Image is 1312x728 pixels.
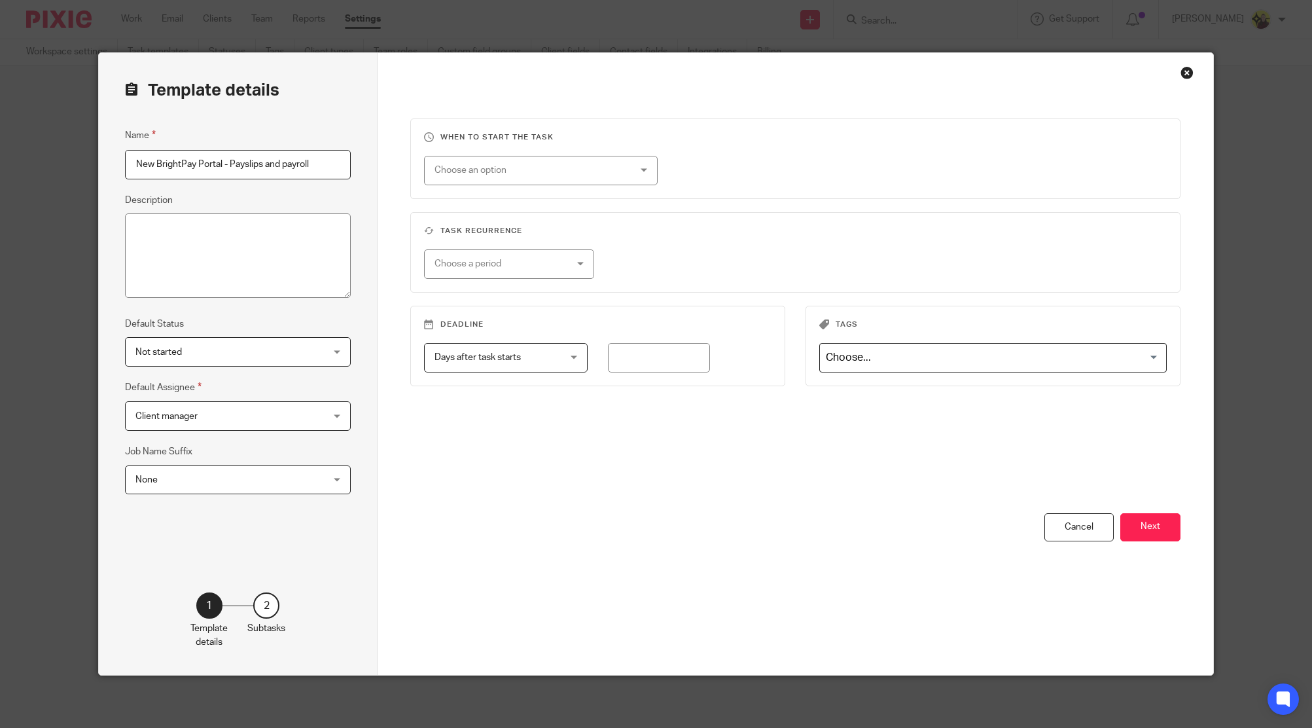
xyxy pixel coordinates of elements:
[434,250,562,278] div: Choose a period
[247,622,285,635] p: Subtasks
[135,475,158,484] span: None
[125,79,279,101] h2: Template details
[424,226,1167,236] h3: Task recurrence
[253,592,279,619] div: 2
[125,318,184,331] label: Default Status
[196,592,222,619] div: 1
[1120,513,1180,541] button: Next
[125,194,173,207] label: Description
[1180,66,1194,79] div: Close this dialog window
[424,319,771,330] h3: Deadline
[434,353,521,362] span: Days after task starts
[1044,513,1114,541] div: Cancel
[821,346,1159,369] input: Search for option
[424,132,1167,143] h3: When to start the task
[125,128,156,143] label: Name
[819,343,1167,373] div: Search for option
[190,622,228,649] p: Template details
[125,380,202,395] label: Default Assignee
[135,348,182,357] span: Not started
[125,445,192,458] label: Job Name Suffix
[135,412,198,421] span: Client manager
[434,156,612,184] div: Choose an option
[819,319,1167,330] h3: Tags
